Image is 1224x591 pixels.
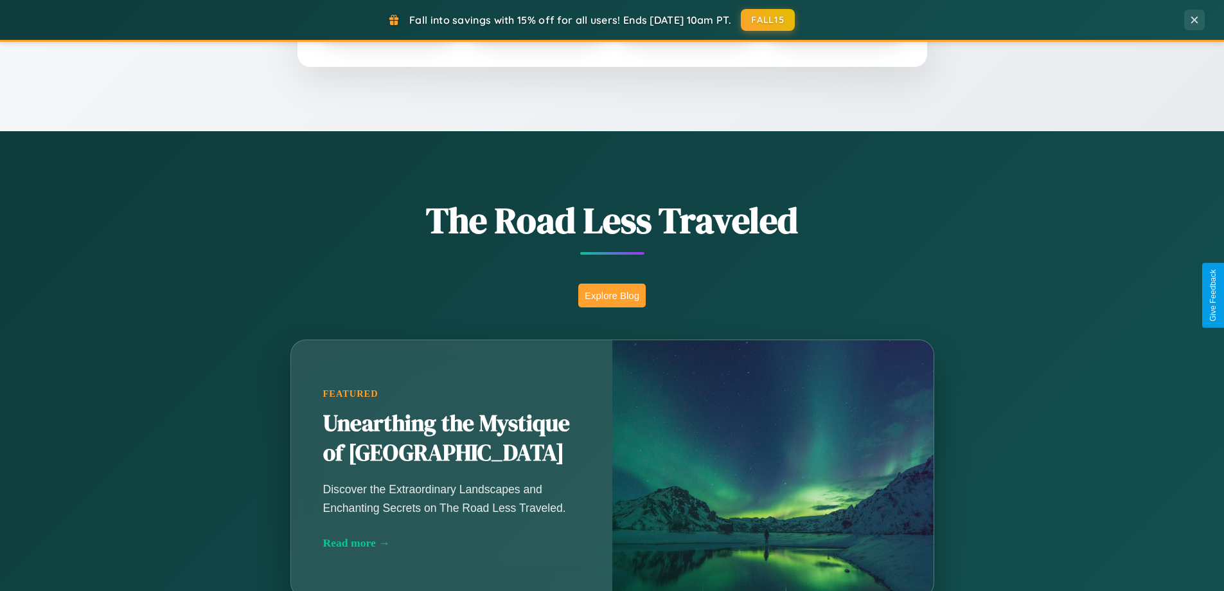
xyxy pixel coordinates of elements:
button: FALL15 [741,9,795,31]
div: Featured [323,388,580,399]
h2: Unearthing the Mystique of [GEOGRAPHIC_DATA] [323,409,580,468]
div: Give Feedback [1209,269,1218,322]
button: Explore Blog [578,284,646,307]
p: Discover the Extraordinary Landscapes and Enchanting Secrets on The Road Less Traveled. [323,480,580,516]
span: Fall into savings with 15% off for all users! Ends [DATE] 10am PT. [409,14,731,26]
h1: The Road Less Traveled [227,195,998,245]
div: Read more → [323,536,580,550]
